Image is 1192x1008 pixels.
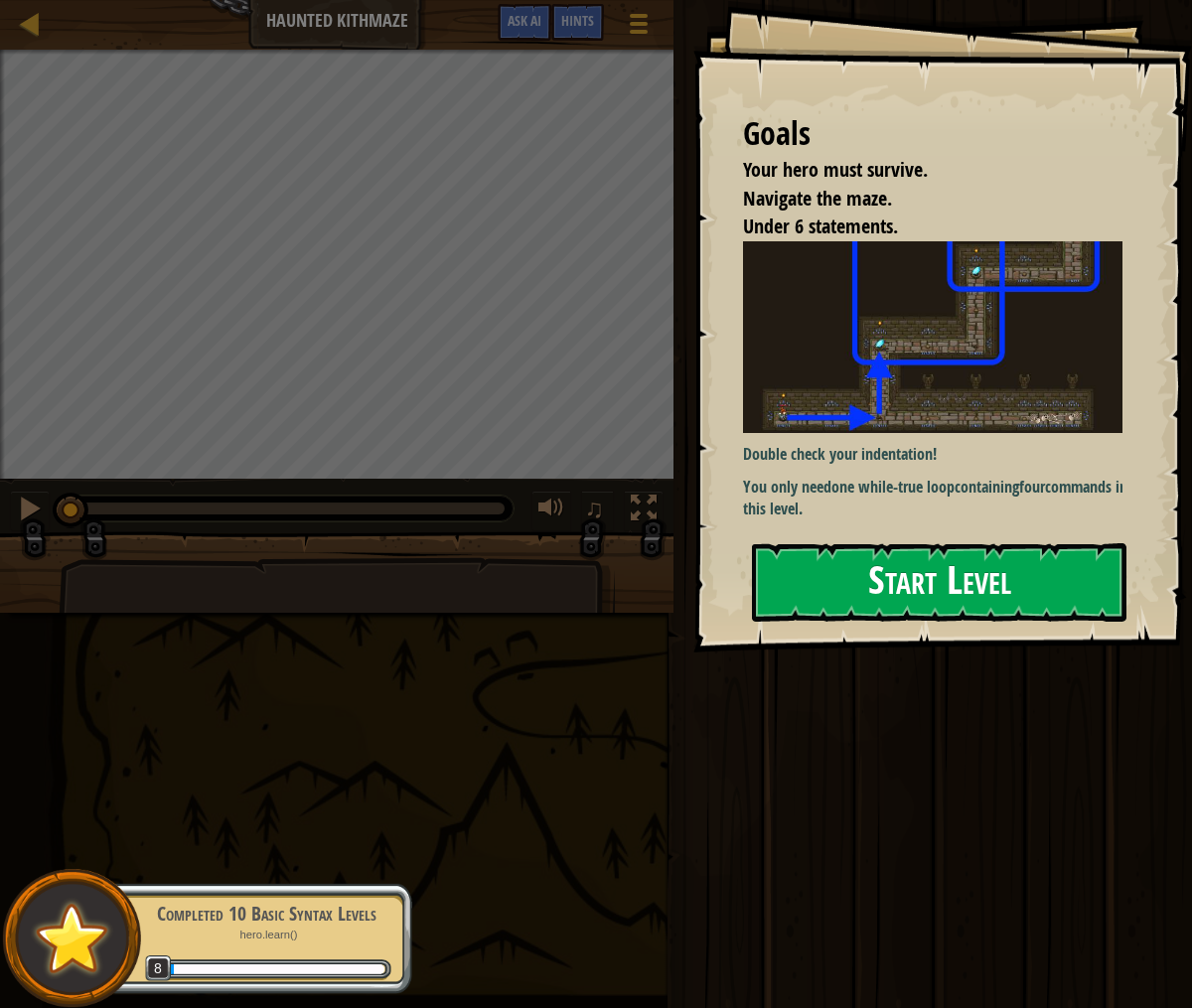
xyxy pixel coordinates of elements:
span: Hints [561,11,594,30]
span: Navigate the maze. [743,185,892,212]
span: Your hero must survive. [743,156,928,183]
p: hero.learn() [141,928,391,942]
img: default.png [27,894,117,982]
strong: one [831,476,854,498]
div: Completed 10 Basic Syntax Levels [141,900,391,928]
button: Show game menu [614,4,664,51]
button: ⌘ + P: Pause [10,491,50,531]
p: Double check your indentation! [743,443,1137,466]
li: Navigate the maze. [718,185,1117,214]
span: Under 6 statements. [743,213,898,239]
strong: while-true loop [858,476,955,498]
span: Ask AI [508,11,541,30]
button: Adjust volume [531,491,571,531]
button: Ask AI [498,4,551,41]
strong: four [1019,476,1045,498]
div: Goals [743,111,1122,157]
span: ♫ [585,494,605,523]
img: Haunted kithmaze [743,241,1137,433]
button: Start Level [752,543,1126,622]
li: Under 6 statements. [718,213,1117,241]
li: Your hero must survive. [718,156,1117,185]
button: ♫ [581,491,615,531]
p: You only need containing commands in this level. [743,476,1137,521]
button: Toggle fullscreen [624,491,664,531]
span: 8 [145,955,172,982]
